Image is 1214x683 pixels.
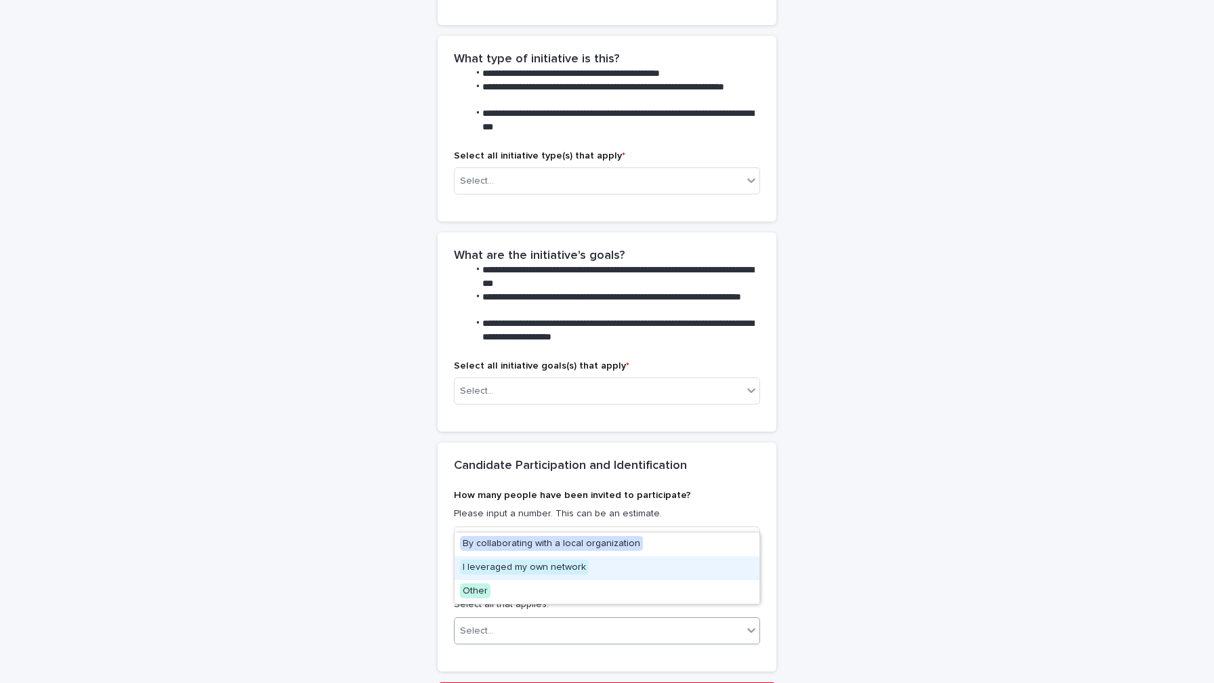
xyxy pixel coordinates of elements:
h2: Candidate Participation and Identification [454,459,687,474]
span: By collaborating with a local organization [460,536,643,551]
h2: What type of initiative is this? [454,52,619,67]
div: Select... [460,624,494,638]
h2: What are the initiative's goals? [454,249,625,264]
span: I leveraged my own network [460,560,589,575]
div: I leveraged my own network [455,556,759,580]
span: Select all initiative goals(s) that apply [454,361,629,371]
div: Select... [460,384,494,398]
p: Select all that applies. [454,598,760,612]
span: Other [460,583,490,598]
p: Please input a number. This can be an estimate. [454,507,760,521]
span: How many people have been invited to participate? [454,491,691,500]
div: Select... [460,174,494,188]
span: Select all initiative type(s) that apply [454,151,625,161]
div: Other [455,580,759,604]
div: By collaborating with a local organization [455,533,759,556]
